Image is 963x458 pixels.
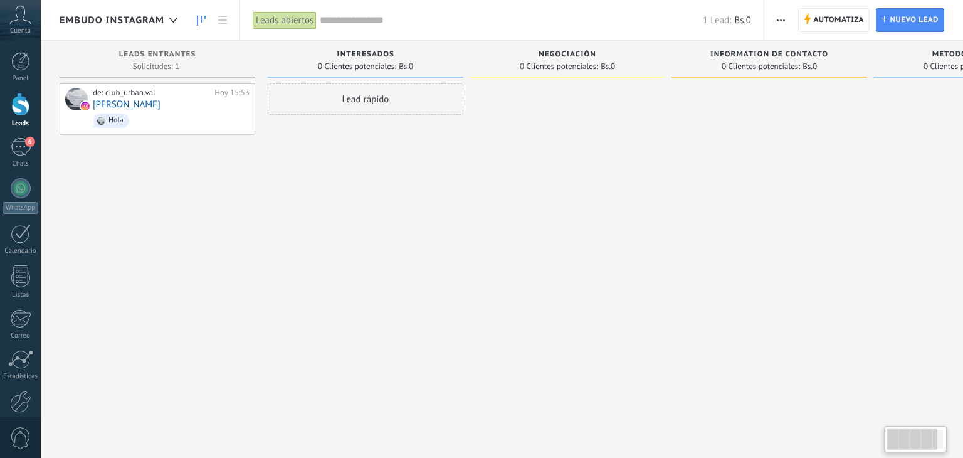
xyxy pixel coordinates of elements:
a: Automatiza [798,8,870,32]
span: Solicitudes: 1 [133,63,179,70]
div: Hola [108,116,124,125]
div: Calendario [3,247,39,255]
img: instagram.svg [81,102,90,110]
div: Estadísticas [3,373,39,381]
a: [PERSON_NAME] [93,99,160,110]
div: Correo [3,332,39,340]
div: Listas [3,291,39,299]
div: Leads abiertos [253,11,317,29]
span: Nuevo lead [890,9,939,31]
span: 1 Lead: [703,14,731,26]
span: Leads Entrantes [119,50,196,59]
span: 0 Clientes potenciales: [722,63,800,70]
span: 6 [25,137,35,147]
span: Automatiza [813,9,864,31]
div: Panel [3,75,39,83]
div: information de contacto [678,50,861,61]
div: Leads [3,120,39,128]
div: INTERESADOS [274,50,457,61]
span: EMBUDO INSTAGRAM [60,14,164,26]
div: Chats [3,160,39,168]
div: Lead rápido [268,83,463,115]
div: Hoy 15:53 [214,88,250,98]
a: Nuevo lead [876,8,944,32]
div: Emerson Monsefu [65,88,88,110]
div: de: club_urban.val [93,88,210,98]
span: Negociación [539,50,596,59]
div: WhatsApp [3,202,38,214]
span: information de contacto [710,50,828,59]
span: Bs.0 [734,14,750,26]
span: Bs.0 [802,63,817,70]
span: Bs.0 [399,63,413,70]
span: 0 Clientes potenciales: [318,63,396,70]
div: Negociación [476,50,659,61]
div: Leads Entrantes [66,50,249,61]
span: INTERESADOS [337,50,394,59]
span: Bs.0 [601,63,615,70]
span: Cuenta [10,27,31,35]
span: 0 Clientes potenciales: [520,63,598,70]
